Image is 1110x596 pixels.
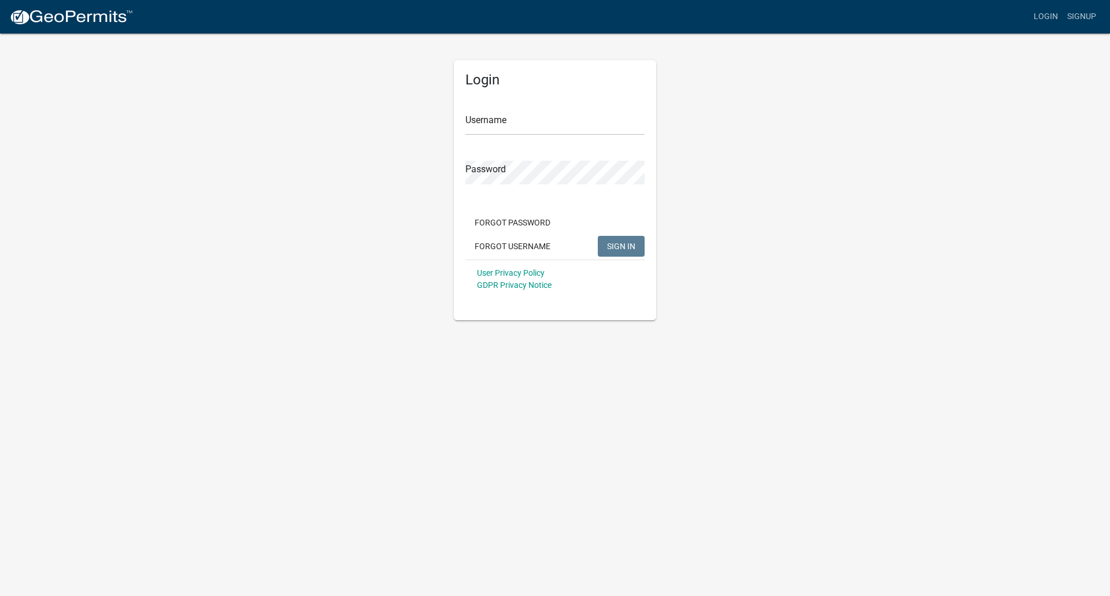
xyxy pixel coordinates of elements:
h5: Login [465,72,645,88]
button: Forgot Username [465,236,560,257]
a: GDPR Privacy Notice [477,280,552,290]
a: User Privacy Policy [477,268,545,277]
button: SIGN IN [598,236,645,257]
a: Login [1029,6,1063,28]
span: SIGN IN [607,241,635,250]
a: Signup [1063,6,1101,28]
button: Forgot Password [465,212,560,233]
